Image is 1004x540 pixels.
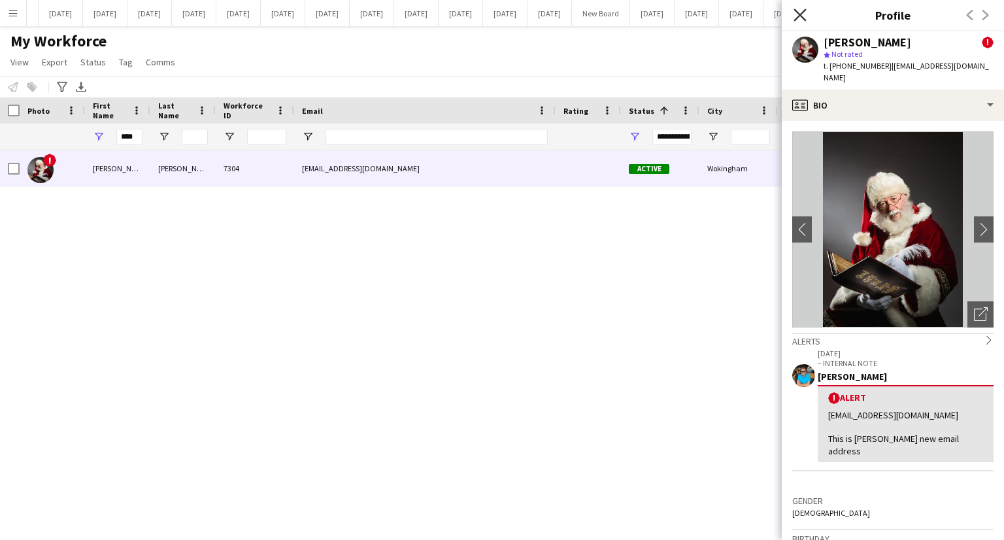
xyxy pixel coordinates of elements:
button: [DATE] [216,1,261,26]
div: [PERSON_NAME] [818,371,994,382]
span: View [10,56,29,68]
span: t. [PHONE_NUMBER] [824,61,892,71]
button: [DATE] [483,1,527,26]
h3: Profile [782,7,1004,24]
button: Open Filter Menu [224,131,235,143]
span: | [EMAIL_ADDRESS][DOMAIN_NAME] [824,61,989,82]
input: Last Name Filter Input [182,129,208,144]
span: Export [42,56,67,68]
button: [DATE] [675,1,719,26]
span: Tag [119,56,133,68]
button: [DATE] [719,1,763,26]
p: – INTERNAL NOTE [818,358,994,368]
p: [DATE] [818,348,994,358]
span: ! [43,154,56,167]
input: Email Filter Input [326,129,548,144]
span: Rating [563,106,588,116]
button: New Board [572,1,630,26]
h3: Gender [792,495,994,507]
span: ! [982,37,994,48]
button: [DATE] [172,1,216,26]
span: ! [828,392,840,404]
button: [DATE] [439,1,483,26]
button: [DATE] [305,1,350,26]
button: [DATE] [39,1,83,26]
span: [DEMOGRAPHIC_DATA] [792,508,870,518]
button: [DATE] [763,1,808,26]
a: View [5,54,34,71]
img: Crew avatar or photo [792,131,994,328]
span: My Workforce [10,31,107,51]
span: Not rated [831,49,863,59]
span: Workforce ID [224,101,271,120]
span: Status [80,56,106,68]
img: Neil Hodgson [27,157,54,183]
div: Alerts [792,333,994,347]
button: Open Filter Menu [158,131,170,143]
span: First Name [93,101,127,120]
a: Status [75,54,111,71]
button: [DATE] [630,1,675,26]
input: First Name Filter Input [116,129,142,144]
div: Wokingham [699,150,778,186]
a: Export [37,54,73,71]
button: Open Filter Menu [629,131,641,143]
app-action-btn: Advanced filters [54,79,70,95]
span: Status [629,106,654,116]
button: [DATE] [394,1,439,26]
input: City Filter Input [731,129,770,144]
span: City [707,106,722,116]
div: 7304 [216,150,294,186]
input: Workforce ID Filter Input [247,129,286,144]
div: [EMAIL_ADDRESS][DOMAIN_NAME] [294,150,556,186]
button: [DATE] [83,1,127,26]
app-action-btn: Export XLSX [73,79,89,95]
div: [EMAIL_ADDRESS][DOMAIN_NAME] This is [PERSON_NAME] new email address [828,409,983,457]
div: [PERSON_NAME] [150,150,216,186]
button: [DATE] [127,1,172,26]
div: Open photos pop-in [967,301,994,328]
span: Email [302,106,323,116]
span: Photo [27,106,50,116]
span: Comms [146,56,175,68]
button: Open Filter Menu [93,131,105,143]
span: Active [629,164,669,174]
button: Open Filter Menu [707,131,719,143]
div: [PERSON_NAME] [85,150,150,186]
span: Last Name [158,101,192,120]
div: Alert [828,392,983,404]
a: Tag [114,54,138,71]
div: Bio [782,90,1004,121]
div: [PERSON_NAME] [824,37,911,48]
button: [DATE] [527,1,572,26]
a: Comms [141,54,180,71]
div: [DATE] [778,150,856,186]
button: Open Filter Menu [302,131,314,143]
button: [DATE] [350,1,394,26]
button: [DATE] [261,1,305,26]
